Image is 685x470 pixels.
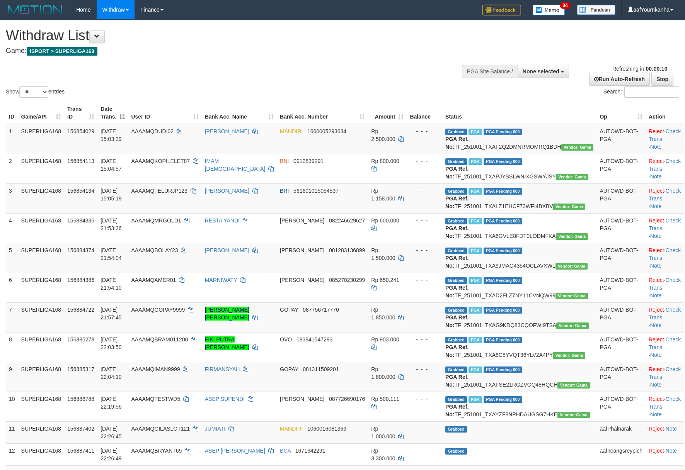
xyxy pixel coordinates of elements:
th: Bank Acc. Number: activate to sort column ascending [277,102,368,124]
span: [DATE] 22:26:49 [101,448,122,462]
span: Grabbed [445,218,467,224]
td: AUTOWD-BOT-PGA [596,243,646,273]
td: TF_251001_TXA6GVLE8FDT0LODMFKA [442,213,596,243]
span: OVO [280,336,292,343]
a: Note [650,173,662,180]
span: ISPORT > SUPERLIGA168 [27,47,97,56]
img: Button%20Memo.svg [533,5,565,15]
a: Reject [649,307,664,313]
span: 156886788 [67,396,94,402]
span: Marked by aafphoenmanit [469,307,482,314]
span: Grabbed [445,426,467,433]
span: MANDIRI [280,426,303,432]
a: [PERSON_NAME] [205,188,249,194]
b: PGA Ref. No: [445,344,469,358]
span: AAAAMQAMER01 [131,277,176,283]
th: Amount: activate to sort column ascending [368,102,407,124]
span: 156884374 [67,247,94,253]
span: Rp 650.241 [371,277,399,283]
td: TF_251001_TXAD2FLZ7NY11CVNQW99 [442,273,596,302]
span: Rp 600.000 [371,217,399,224]
span: Grabbed [445,129,467,135]
span: [DATE] 22:03:50 [101,336,122,350]
span: Grabbed [445,248,467,254]
img: Feedback.jpg [482,5,521,15]
span: AAAAMQGOPAY9999 [131,307,185,313]
td: SUPERLIGA168 [18,443,65,465]
span: [PERSON_NAME] [280,247,324,253]
h4: Game: [6,47,449,55]
span: [DATE] 22:26:45 [101,426,122,439]
td: AUTOWD-BOT-PGA [596,362,646,392]
span: None selected [523,68,559,75]
span: Rp 1.000.000 [371,426,395,439]
th: Date Trans.: activate to sort column descending [97,102,128,124]
b: PGA Ref. No: [445,225,469,239]
a: Reject [649,158,664,164]
div: - - - [410,395,439,403]
span: Marked by aafandaneth [469,218,482,224]
th: Balance [407,102,442,124]
span: Rp 2.500.000 [371,128,395,142]
a: [PERSON_NAME] [PERSON_NAME] [205,307,249,321]
span: Refreshing in: [612,66,667,72]
b: PGA Ref. No: [445,195,469,209]
td: · · [646,154,684,183]
a: Note [650,352,662,358]
span: Marked by aafsengchandara [469,188,482,195]
span: Grabbed [445,448,467,455]
span: Copy 087726690176 to clipboard [329,396,365,402]
a: Reject [649,426,664,432]
td: · · [646,273,684,302]
div: PGA Site Balance / [462,65,518,78]
a: FIRMANSYAH [205,366,240,372]
td: AUTOWD-BOT-PGA [596,213,646,243]
span: Copy 1060016081369 to clipboard [307,426,346,432]
span: Copy 1660005293634 to clipboard [307,128,346,134]
span: MANDIRI [280,128,303,134]
th: Status [442,102,596,124]
span: Copy 081311509201 to clipboard [303,366,339,372]
span: PGA Pending [484,218,522,224]
a: Check Trans [649,336,681,350]
span: 34 [560,2,570,9]
span: Rp 500.111 [371,396,399,402]
img: MOTION_logo.png [6,4,65,15]
td: AUTOWD-BOT-PGA [596,183,646,213]
span: Rp 1.800.000 [371,366,395,380]
span: Marked by aafandaneth [469,277,482,284]
td: SUPERLIGA168 [18,421,65,443]
td: · · [646,243,684,273]
span: BRI [280,188,289,194]
td: · · [646,302,684,332]
a: Reject [649,336,664,343]
td: AUTOWD-BOT-PGA [596,392,646,421]
a: Stop [651,73,673,86]
span: AAAAMQBRAM011200 [131,336,188,343]
b: PGA Ref. No: [445,374,469,388]
span: PGA Pending [484,307,522,314]
span: Copy 0912839291 to clipboard [293,158,324,164]
th: Game/API: activate to sort column ascending [18,102,65,124]
strong: 00:00:10 [646,66,667,72]
span: AAAAMQBRYANT69 [131,448,182,454]
select: Showentries [19,86,48,98]
div: - - - [410,447,439,455]
td: 10 [6,392,18,421]
a: Note [650,292,662,299]
td: · · [646,213,684,243]
td: 5 [6,243,18,273]
a: Reject [649,188,664,194]
td: AUTOWD-BOT-PGA [596,124,646,154]
a: Check Trans [649,247,681,261]
span: PGA Pending [484,188,522,195]
a: Reject [649,448,664,454]
a: [PERSON_NAME] [205,128,249,134]
th: ID [6,102,18,124]
td: TF_251001_TXA6C8YVQT36YLV2A4PY [442,332,596,362]
th: Trans ID: activate to sort column ascending [64,102,97,124]
a: Reject [649,128,664,134]
td: AUTOWD-BOT-PGA [596,273,646,302]
span: 156885317 [67,366,94,372]
b: PGA Ref. No: [445,166,469,180]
